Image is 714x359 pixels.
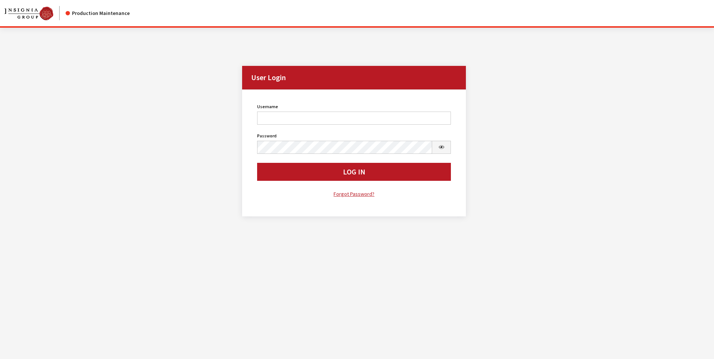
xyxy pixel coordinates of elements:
label: Username [257,103,278,110]
h2: User Login [242,66,466,89]
a: Forgot Password? [257,190,451,198]
button: Show Password [432,141,451,154]
label: Password [257,133,277,139]
img: Catalog Maintenance [4,7,53,20]
div: Production Maintenance [66,9,130,17]
button: Log In [257,163,451,181]
a: Insignia Group logo [4,6,66,20]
